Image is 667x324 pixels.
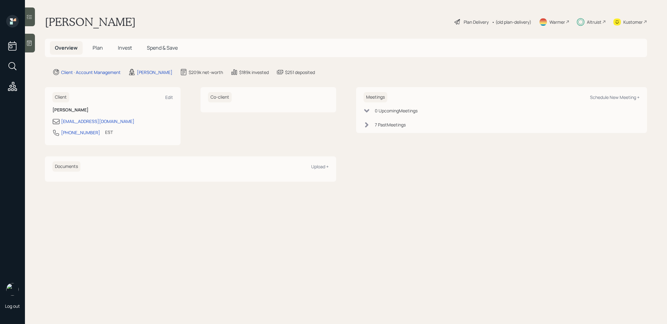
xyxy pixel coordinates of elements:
div: Upload + [311,164,329,169]
div: Client · Account Management [61,69,121,76]
div: Plan Delivery [464,19,489,25]
div: Edit [165,94,173,100]
div: EST [105,129,113,135]
h6: Meetings [364,92,387,102]
h1: [PERSON_NAME] [45,15,136,29]
span: Plan [93,44,103,51]
div: $189k invested [239,69,269,76]
div: Schedule New Meeting + [590,94,640,100]
div: $209k net-worth [189,69,223,76]
div: [PHONE_NUMBER] [61,129,100,136]
div: Kustomer [623,19,643,25]
span: Overview [55,44,78,51]
span: Invest [118,44,132,51]
h6: [PERSON_NAME] [52,107,173,113]
div: [EMAIL_ADDRESS][DOMAIN_NAME] [61,118,134,125]
div: $251 deposited [285,69,315,76]
div: Altruist [587,19,602,25]
div: [PERSON_NAME] [137,69,172,76]
div: • (old plan-delivery) [492,19,531,25]
img: treva-nostdahl-headshot.png [6,283,19,296]
h6: Documents [52,161,80,172]
span: Spend & Save [147,44,178,51]
div: 7 Past Meeting s [375,121,406,128]
h6: Client [52,92,69,102]
div: 0 Upcoming Meeting s [375,107,418,114]
h6: Co-client [208,92,232,102]
div: Log out [5,303,20,309]
div: Warmer [549,19,565,25]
